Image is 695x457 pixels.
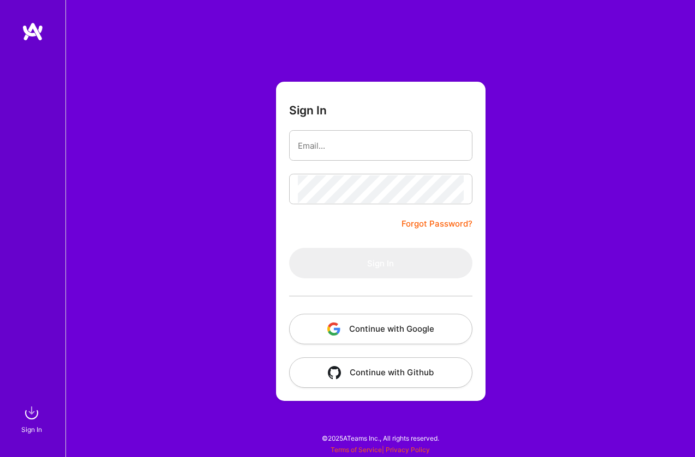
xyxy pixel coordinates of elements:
span: | [331,446,430,454]
img: logo [22,22,44,41]
div: © 2025 ATeams Inc., All rights reserved. [65,424,695,452]
a: sign inSign In [23,402,43,435]
input: Email... [298,132,464,160]
button: Sign In [289,248,472,278]
h3: Sign In [289,103,327,117]
button: Continue with Github [289,357,472,388]
a: Terms of Service [331,446,382,454]
img: icon [327,322,340,336]
a: Privacy Policy [386,446,430,454]
div: Sign In [21,424,42,435]
img: sign in [21,402,43,424]
img: icon [328,366,341,379]
button: Continue with Google [289,314,472,344]
a: Forgot Password? [402,217,472,230]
